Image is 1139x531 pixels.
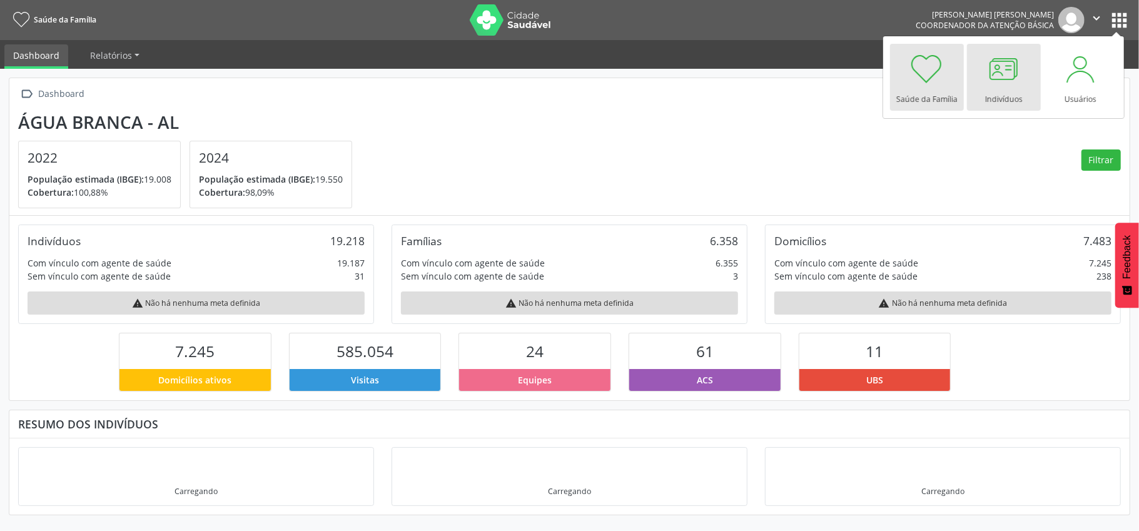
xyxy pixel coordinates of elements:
[1089,256,1111,270] div: 7.245
[199,186,343,199] p: 98,09%
[526,341,544,362] span: 24
[401,234,442,248] div: Famílias
[921,486,964,497] div: Carregando
[28,234,81,248] div: Indivíduos
[90,49,132,61] span: Relatórios
[28,270,171,283] div: Sem vínculo com agente de saúde
[132,298,143,309] i: warning
[774,234,826,248] div: Domicílios
[18,85,87,103] a:  Dashboard
[401,291,738,315] div: Não há nenhuma meta definida
[330,234,365,248] div: 19.218
[199,186,245,198] span: Cobertura:
[774,256,918,270] div: Com vínculo com agente de saúde
[199,173,315,185] span: População estimada (IBGE):
[1108,9,1130,31] button: apps
[28,173,171,186] p: 19.008
[401,270,544,283] div: Sem vínculo com agente de saúde
[1121,235,1133,279] span: Feedback
[697,373,713,387] span: ACS
[774,291,1111,315] div: Não há nenhuma meta definida
[548,486,591,497] div: Carregando
[81,44,148,66] a: Relatórios
[36,85,87,103] div: Dashboard
[879,298,890,309] i: warning
[518,373,552,387] span: Equipes
[199,173,343,186] p: 19.550
[158,373,231,387] span: Domicílios ativos
[1083,234,1111,248] div: 7.483
[716,256,738,270] div: 6.355
[401,256,545,270] div: Com vínculo com agente de saúde
[710,234,738,248] div: 6.358
[1044,44,1118,111] a: Usuários
[28,256,171,270] div: Com vínculo com agente de saúde
[351,373,379,387] span: Visitas
[890,44,964,111] a: Saúde da Família
[505,298,517,309] i: warning
[18,417,1121,431] div: Resumo dos indivíduos
[916,20,1054,31] span: Coordenador da Atenção Básica
[1058,7,1085,33] img: img
[967,44,1041,111] a: Indivíduos
[1081,149,1121,171] button: Filtrar
[774,270,918,283] div: Sem vínculo com agente de saúde
[1115,223,1139,308] button: Feedback - Mostrar pesquisa
[1096,270,1111,283] div: 238
[866,373,883,387] span: UBS
[1090,11,1103,25] i: 
[696,341,714,362] span: 61
[866,341,883,362] span: 11
[34,14,96,25] span: Saúde da Família
[4,44,68,69] a: Dashboard
[733,270,738,283] div: 3
[199,150,343,166] h4: 2024
[28,291,365,315] div: Não há nenhuma meta definida
[28,186,74,198] span: Cobertura:
[175,341,215,362] span: 7.245
[337,256,365,270] div: 19.187
[28,150,171,166] h4: 2022
[9,9,96,30] a: Saúde da Família
[1085,7,1108,33] button: 
[916,9,1054,20] div: [PERSON_NAME] [PERSON_NAME]
[28,186,171,199] p: 100,88%
[175,486,218,497] div: Carregando
[18,85,36,103] i: 
[355,270,365,283] div: 31
[337,341,393,362] span: 585.054
[28,173,144,185] span: População estimada (IBGE):
[18,112,361,133] div: Água Branca - AL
